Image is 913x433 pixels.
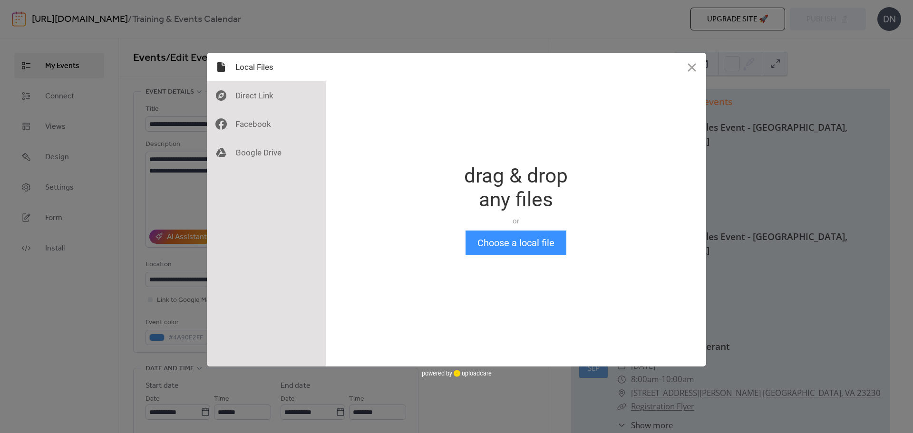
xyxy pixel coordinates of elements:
div: Facebook [207,110,326,138]
button: Close [678,53,706,81]
div: drag & drop any files [464,164,568,212]
div: Local Files [207,53,326,81]
div: Google Drive [207,138,326,167]
div: powered by [422,366,492,381]
button: Choose a local file [466,231,566,255]
div: or [464,216,568,226]
a: uploadcare [452,370,492,377]
div: Direct Link [207,81,326,110]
